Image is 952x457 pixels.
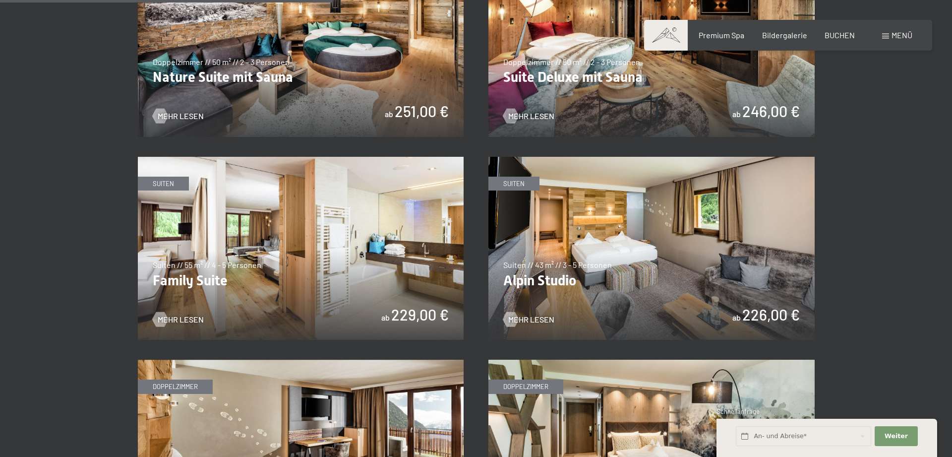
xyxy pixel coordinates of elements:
[716,407,760,415] span: Schnellanfrage
[699,30,744,40] a: Premium Spa
[762,30,807,40] a: Bildergalerie
[892,30,912,40] span: Menü
[488,157,815,340] img: Alpin Studio
[488,360,815,366] a: Junior
[885,432,908,441] span: Weiter
[825,30,855,40] a: BUCHEN
[875,426,917,447] button: Weiter
[508,314,554,325] span: Mehr Lesen
[153,314,204,325] a: Mehr Lesen
[158,111,204,122] span: Mehr Lesen
[503,314,554,325] a: Mehr Lesen
[138,157,464,163] a: Family Suite
[508,111,554,122] span: Mehr Lesen
[138,360,464,366] a: Vital Superior
[153,111,204,122] a: Mehr Lesen
[158,314,204,325] span: Mehr Lesen
[503,111,554,122] a: Mehr Lesen
[488,157,815,163] a: Alpin Studio
[138,157,464,340] img: Family Suite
